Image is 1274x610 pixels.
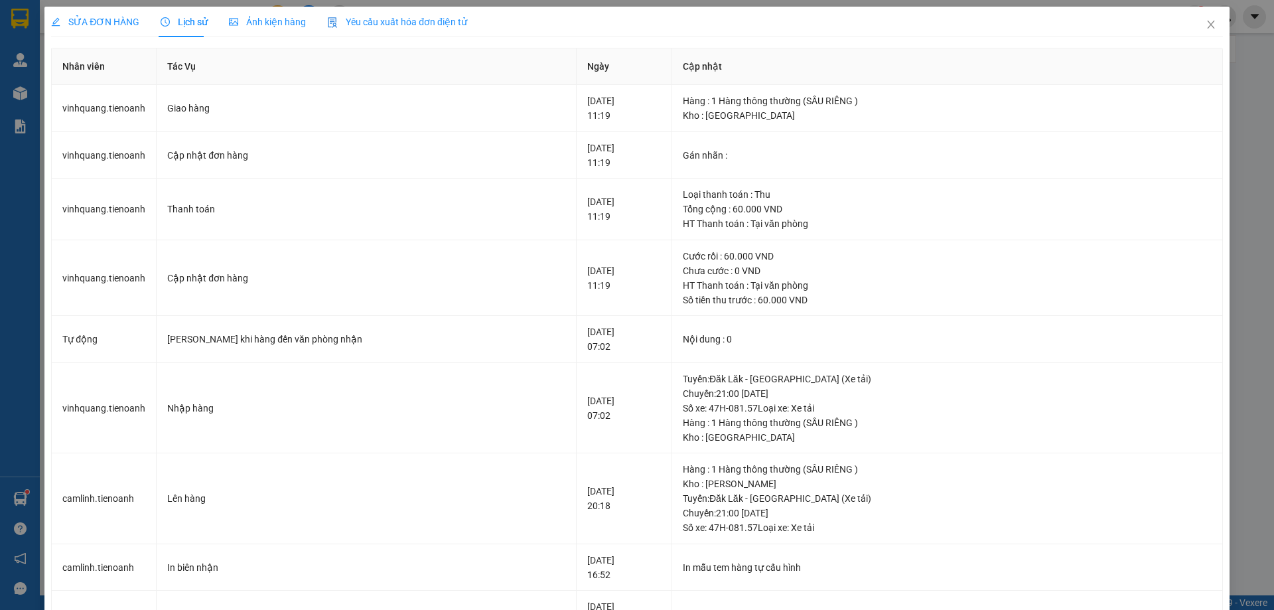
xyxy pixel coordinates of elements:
[229,17,238,27] span: picture
[587,141,660,170] div: [DATE] 11:19
[683,278,1212,293] div: HT Thanh toán : Tại văn phòng
[161,17,208,27] span: Lịch sử
[683,332,1212,346] div: Nội dung : 0
[167,332,565,346] div: [PERSON_NAME] khi hàng đến văn phòng nhận
[1206,19,1216,30] span: close
[167,560,565,575] div: In biên nhận
[52,544,157,591] td: camlinh.tienoanh
[52,453,157,544] td: camlinh.tienoanh
[683,372,1212,416] div: Tuyến : Đăk Lăk - [GEOGRAPHIC_DATA] (Xe tải) Chuyến: 21:00 [DATE] Số xe: 47H-081.57 Loại xe: Xe tải
[587,553,660,582] div: [DATE] 16:52
[51,17,60,27] span: edit
[672,48,1223,85] th: Cập nhật
[683,293,1212,307] div: Số tiền thu trước : 60.000 VND
[587,94,660,123] div: [DATE] 11:19
[683,202,1212,216] div: Tổng cộng : 60.000 VND
[683,416,1212,430] div: Hàng : 1 Hàng thông thường (SẦU RIÊNG )
[167,101,565,115] div: Giao hàng
[683,216,1212,231] div: HT Thanh toán : Tại văn phòng
[52,316,157,363] td: Tự động
[683,108,1212,123] div: Kho : [GEOGRAPHIC_DATA]
[683,249,1212,264] div: Cước rồi : 60.000 VND
[587,394,660,423] div: [DATE] 07:02
[327,17,338,28] img: icon
[167,271,565,285] div: Cập nhật đơn hàng
[167,148,565,163] div: Cập nhật đơn hàng
[683,187,1212,202] div: Loại thanh toán : Thu
[683,462,1212,477] div: Hàng : 1 Hàng thông thường (SẦU RIÊNG )
[52,48,157,85] th: Nhân viên
[167,401,565,416] div: Nhập hàng
[587,194,660,224] div: [DATE] 11:19
[587,264,660,293] div: [DATE] 11:19
[167,202,565,216] div: Thanh toán
[683,94,1212,108] div: Hàng : 1 Hàng thông thường (SẦU RIÊNG )
[683,491,1212,535] div: Tuyến : Đăk Lăk - [GEOGRAPHIC_DATA] (Xe tải) Chuyến: 21:00 [DATE] Số xe: 47H-081.57 Loại xe: Xe tải
[52,179,157,240] td: vinhquang.tienoanh
[52,132,157,179] td: vinhquang.tienoanh
[327,17,467,27] span: Yêu cầu xuất hóa đơn điện tử
[683,148,1212,163] div: Gán nhãn :
[229,17,306,27] span: Ảnh kiện hàng
[587,325,660,354] div: [DATE] 07:02
[52,240,157,317] td: vinhquang.tienoanh
[683,477,1212,491] div: Kho : [PERSON_NAME]
[683,430,1212,445] div: Kho : [GEOGRAPHIC_DATA]
[51,17,139,27] span: SỬA ĐƠN HÀNG
[52,85,157,132] td: vinhquang.tienoanh
[587,484,660,513] div: [DATE] 20:18
[52,363,157,454] td: vinhquang.tienoanh
[161,17,170,27] span: clock-circle
[683,560,1212,575] div: In mẫu tem hàng tự cấu hình
[157,48,577,85] th: Tác Vụ
[683,264,1212,278] div: Chưa cước : 0 VND
[167,491,565,506] div: Lên hàng
[1192,7,1230,44] button: Close
[577,48,672,85] th: Ngày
